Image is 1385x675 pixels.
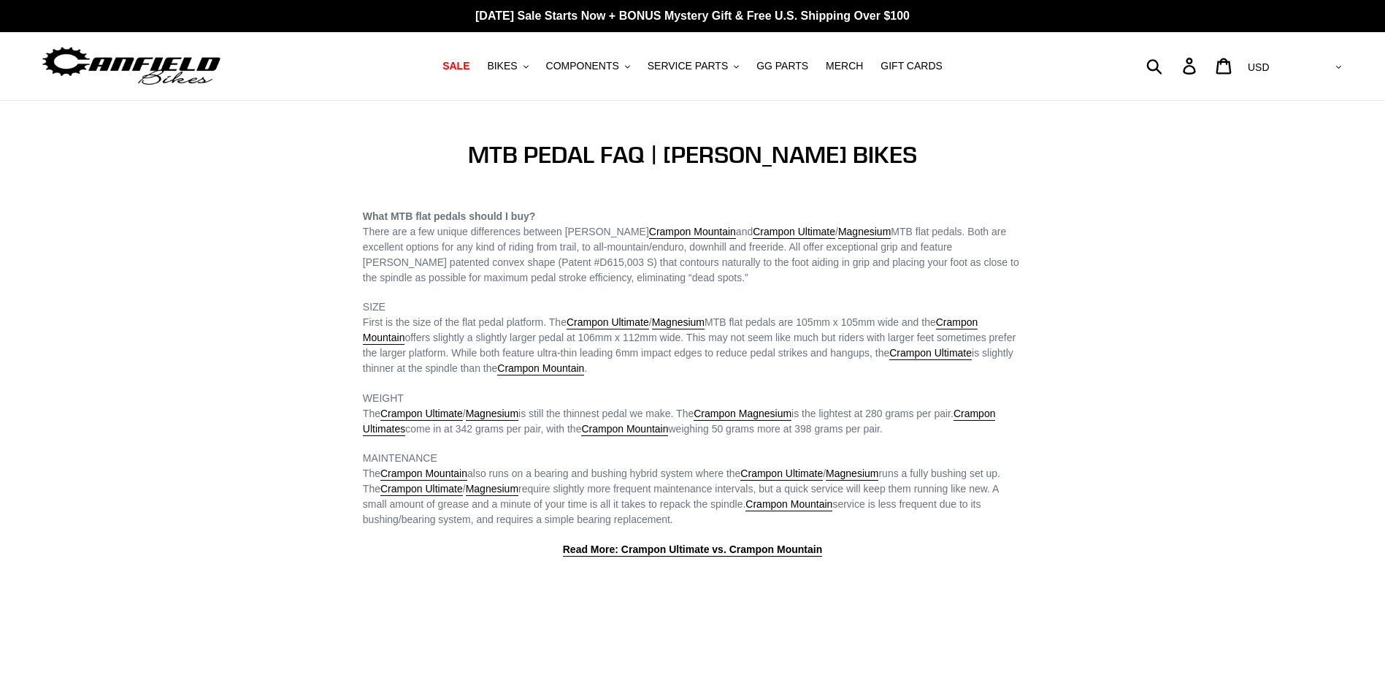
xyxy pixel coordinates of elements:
span: BIKES [487,60,517,72]
a: Crampon Ultimate [380,483,463,496]
a: Crampon Mountain [581,423,668,436]
a: Read More: Crampon Ultimate vs. Crampon Mountain [563,544,822,557]
input: Search [1154,50,1192,82]
span: There are a few unique differences between [PERSON_NAME] and / MTB flat pedals. Both are excellen... [363,226,1019,283]
button: SERVICE PARTS [640,56,746,76]
a: Crampon Mountain [497,362,584,375]
span: SERVICE PARTS [648,60,728,72]
h1: MTB PEDAL FAQ | [PERSON_NAME] BIKES [363,141,1022,169]
a: Crampon Mountain [380,468,467,481]
a: Crampon Ultimate [753,226,835,239]
a: Crampon Magnesium [694,408,791,421]
button: BIKES [480,56,535,76]
a: Crampon Mountain [745,498,832,511]
span: MERCH [826,60,863,72]
span: The / is still the thinnest pedal we make. The is the lightest at 280 grams per pair. come in at ... [363,408,996,436]
a: Magnesium [466,408,518,421]
span: SALE [442,60,469,72]
b: What MTB flat pedals should I buy? [363,210,535,222]
a: MERCH [818,56,870,76]
a: Crampon Ultimate [740,468,823,481]
span: SIZE [363,301,385,313]
span: First is the size of the flat pedal platform. The / MTB flat pedals are 105mm x 105mm wide and th... [363,316,1016,375]
span: GG PARTS [756,60,808,72]
a: Magnesium [838,226,891,239]
span: MAINTENANCE [363,452,437,464]
a: Magnesium [466,483,518,496]
a: GIFT CARDS [873,56,950,76]
a: GG PARTS [749,56,816,76]
span: WEIGHT [363,392,404,404]
span: The also runs on a bearing and bushing hybrid system where the / runs a fully bushing set up. The... [363,468,1000,525]
a: Crampon Ultimate [889,347,972,360]
span: COMPONENTS [546,60,619,72]
a: Crampon Mountain [363,316,978,345]
a: Crampon Ultimate [567,316,649,329]
span: GIFT CARDS [881,60,943,72]
a: Magnesium [652,316,705,329]
a: Magnesium [826,468,878,481]
button: COMPONENTS [539,56,637,76]
a: Crampon Mountain [649,226,736,239]
img: Canfield Bikes [40,43,223,89]
a: Crampon Ultimate [380,408,463,421]
a: SALE [435,56,477,76]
